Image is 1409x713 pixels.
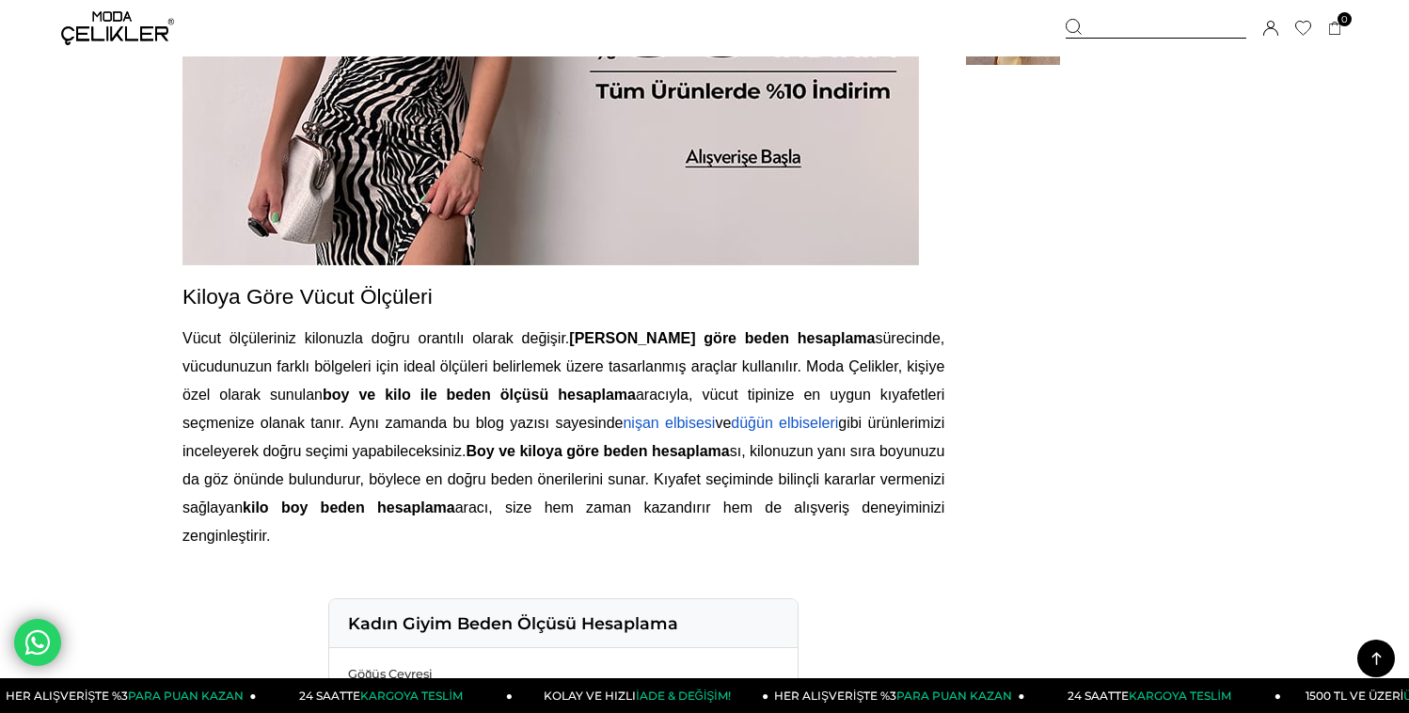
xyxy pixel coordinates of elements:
b: kilo boy beden hesaplama [243,499,455,515]
a: 24 SAATTEKARGOYA TESLİM [257,678,513,713]
div: Kadın Giyim Beden Ölçüsü Hesaplama [329,599,798,648]
span: PARA PUAN KAZAN [128,689,244,703]
span: Kiloya Göre Vücut Ölçüleri [182,284,433,309]
span: PARA PUAN KAZAN [896,689,1012,703]
a: nişan elbisesi [623,415,715,431]
span: 0 [1338,12,1352,26]
label: Göğüs Çevresi [348,667,779,681]
span: KARGOYA TESLİM [1129,689,1230,703]
b: Boy ve kiloya göre beden hesaplama [467,443,730,459]
b: [PERSON_NAME] göre beden hesaplama [569,330,875,346]
a: düğün elbiseleri [731,415,838,431]
span: Vücut ölçüleriniz kilonuzla doğru orantılı olarak değişir. sürecinde, vücudunuzun farklı bölgeler... [182,330,944,544]
a: KOLAY VE HIZLIİADE & DEĞİŞİM! [513,678,768,713]
span: İADE & DEĞİŞİM! [636,689,730,703]
b: boy ve kilo ile beden ölçüsü hesaplama [323,387,636,403]
a: 24 SAATTEKARGOYA TESLİM [1025,678,1281,713]
span: KARGOYA TESLİM [360,689,462,703]
a: 0 [1328,22,1342,36]
img: logo [61,11,174,45]
a: HER ALIŞVERİŞTE %3PARA PUAN KAZAN [768,678,1024,713]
